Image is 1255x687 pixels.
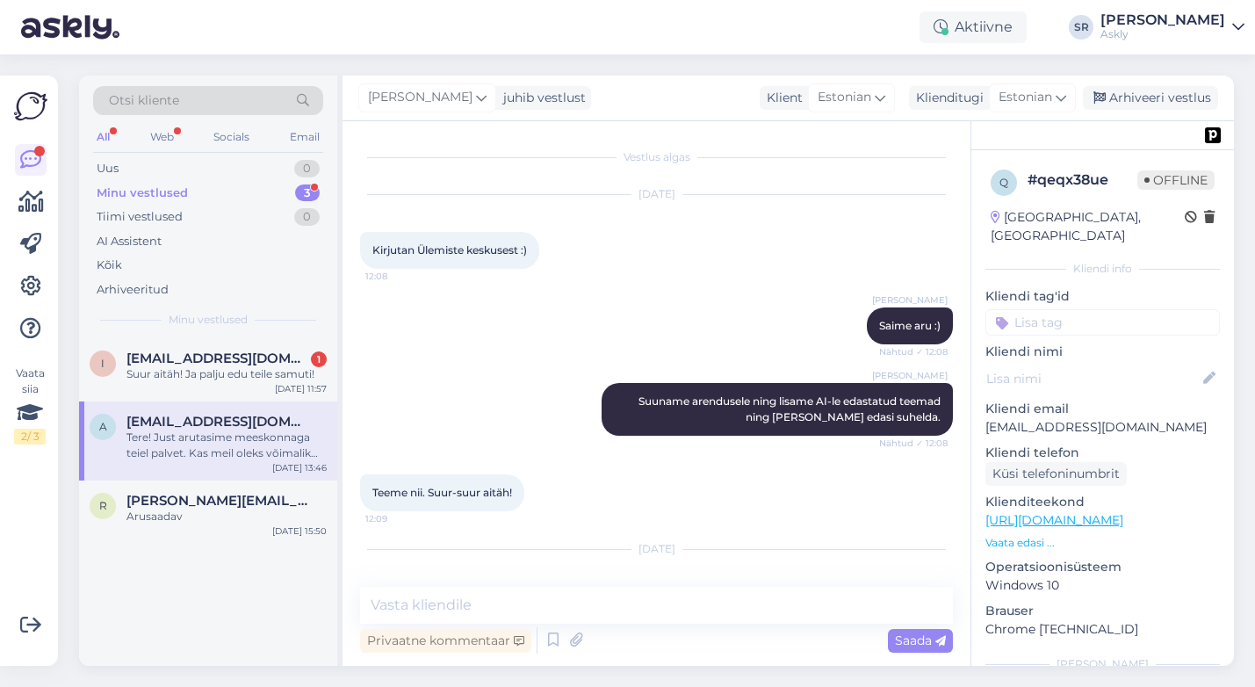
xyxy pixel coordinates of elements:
span: Offline [1137,170,1215,190]
span: Estonian [999,88,1052,107]
div: 2 / 3 [14,429,46,445]
div: 0 [294,160,320,177]
p: [EMAIL_ADDRESS][DOMAIN_NAME] [985,418,1220,437]
div: [GEOGRAPHIC_DATA], [GEOGRAPHIC_DATA] [991,208,1185,245]
div: SR [1069,15,1093,40]
div: Küsi telefoninumbrit [985,462,1127,486]
img: Askly Logo [14,90,47,123]
div: Email [286,126,323,148]
div: Klienditugi [909,89,984,107]
div: Arhiveeritud [97,281,169,299]
div: 0 [294,208,320,226]
span: r [99,499,107,512]
div: Minu vestlused [97,184,188,202]
span: q [999,176,1008,189]
p: Brauser [985,602,1220,620]
span: Saime aru :) [879,319,941,332]
div: [DATE] 13:46 [272,461,327,474]
div: 3 [295,184,320,202]
p: Kliendi telefon [985,444,1220,462]
input: Lisa nimi [986,369,1200,388]
p: Kliendi nimi [985,343,1220,361]
span: [PERSON_NAME] [368,88,472,107]
div: Suur aitäh! Ja palju edu teile samuti! [126,366,327,382]
span: info@teddystudio.ee [126,351,309,366]
div: juhib vestlust [496,89,586,107]
div: Askly [1100,27,1225,41]
div: Arhiveeri vestlus [1083,86,1218,110]
div: Web [147,126,177,148]
p: Kliendi tag'id [985,287,1220,306]
div: Uus [97,160,119,177]
div: Vestlus algas [360,149,953,165]
div: AI Assistent [97,233,162,250]
div: # qeqx38ue [1028,170,1137,191]
span: Estonian [818,88,871,107]
p: Klienditeekond [985,493,1220,511]
div: 1 [311,351,327,367]
p: Windows 10 [985,576,1220,595]
div: Kliendi info [985,261,1220,277]
div: Socials [210,126,253,148]
span: asd@asd.ee [126,414,309,430]
span: Minu vestlused [169,312,248,328]
div: Klient [760,89,803,107]
span: Saada [895,633,946,648]
div: Tere! Just arutasime meeskonnaga teiel palvet. Kas meil oleks võimalik [PERSON_NAME] [PERSON_NAME... [126,430,327,461]
span: [PERSON_NAME] [872,369,948,382]
span: a [99,420,107,433]
p: Chrome [TECHNICAL_ID] [985,620,1220,639]
a: [PERSON_NAME]Askly [1100,13,1244,41]
div: [PERSON_NAME] [1100,13,1225,27]
div: All [93,126,113,148]
span: 12:09 [365,512,431,525]
span: Otsi kliente [109,91,179,110]
span: Nähtud ✓ 12:08 [879,437,948,450]
p: Kliendi email [985,400,1220,418]
span: Nähtud ✓ 12:08 [879,345,948,358]
div: [DATE] 15:50 [272,524,327,538]
span: i [101,357,105,370]
span: Teeme nii. Suur-suur aitäh! [372,486,512,499]
div: Vaata siia [14,365,46,445]
input: Lisa tag [985,309,1220,336]
div: [DATE] 11:57 [275,382,327,395]
span: [PERSON_NAME] [872,293,948,307]
p: Vaata edasi ... [985,535,1220,551]
div: [DATE] [360,186,953,202]
div: Arusaadav [126,509,327,524]
div: Privaatne kommentaar [360,629,531,653]
div: [DATE] [360,541,953,557]
span: Suuname arendusele ning lisame AI-le edastatud teemad ning [PERSON_NAME] edasi suhelda. [638,394,943,423]
div: [PERSON_NAME] [985,656,1220,672]
a: [URL][DOMAIN_NAME] [985,512,1123,528]
p: Operatsioonisüsteem [985,558,1220,576]
img: pd [1205,127,1221,143]
span: 12:08 [365,270,431,283]
div: Aktiivne [920,11,1027,43]
span: reene@tupsunupsu.ee [126,493,309,509]
span: Kirjutan Ülemiste keskusest :) [372,243,527,257]
div: Kõik [97,257,122,274]
div: Tiimi vestlused [97,208,183,226]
